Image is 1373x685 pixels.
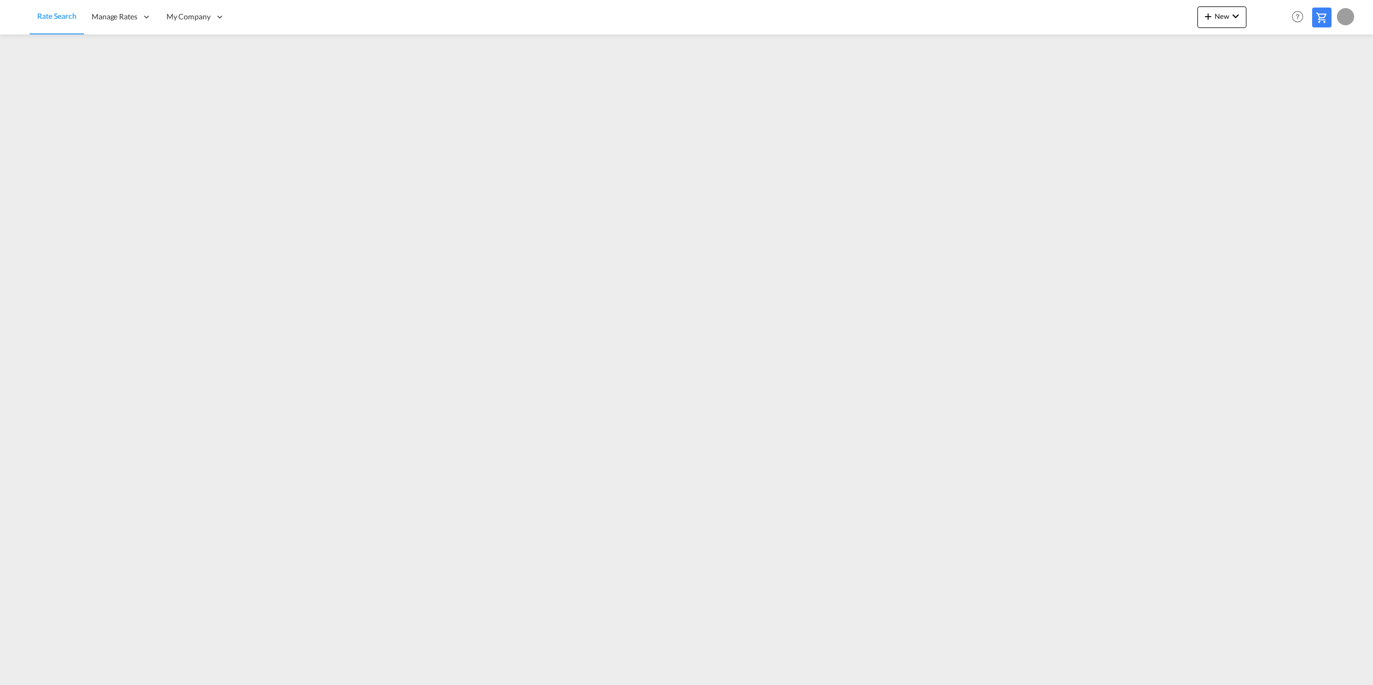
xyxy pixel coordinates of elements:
span: My Company [166,11,211,22]
div: Help [1288,8,1312,27]
md-icon: icon-chevron-down [1229,10,1242,23]
button: icon-plus 400-fgNewicon-chevron-down [1197,6,1246,28]
md-icon: icon-plus 400-fg [1202,10,1215,23]
span: Help [1288,8,1307,26]
span: Manage Rates [92,11,137,22]
span: Rate Search [37,11,76,20]
span: New [1202,12,1242,20]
